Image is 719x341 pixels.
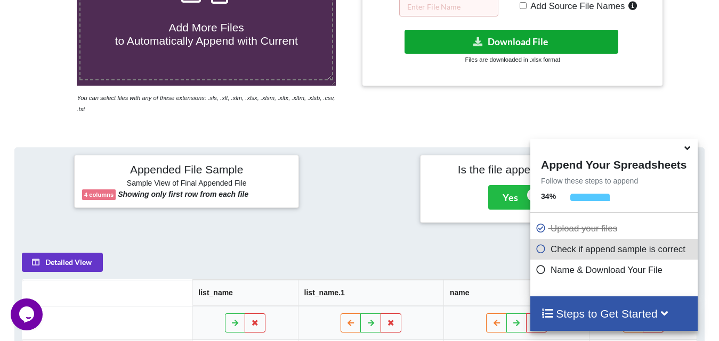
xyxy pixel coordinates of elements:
[192,280,297,306] th: list_name
[527,1,625,11] span: Add Source File Names
[541,307,686,320] h4: Steps to Get Started
[465,56,560,63] small: Files are downloaded in .xlsx format
[536,222,694,235] p: Upload your files
[536,263,694,277] p: Name & Download Your File
[541,192,556,201] b: 34 %
[405,30,618,54] button: Download File
[115,21,298,47] span: Add More Files to Automatically Append with Current
[530,155,697,171] h4: Append Your Spreadsheets
[82,179,291,189] h6: Sample View of Final Appended File
[11,298,45,330] iframe: chat widget
[488,185,532,210] button: Yes
[77,95,335,112] i: You can select files with any of these extensions: .xls, .xlt, .xlm, .xlsx, .xlsm, .xltx, .xltm, ...
[297,280,443,306] th: list_name.1
[118,190,248,198] b: Showing only first row from each file
[428,163,637,176] h4: Is the file appended correctly?
[443,280,589,306] th: name
[22,253,103,272] button: Detailed View
[536,243,694,256] p: Check if append sample is correct
[84,192,114,198] b: 4 columns
[530,176,697,186] p: Follow these steps to append
[82,163,291,178] h4: Appended File Sample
